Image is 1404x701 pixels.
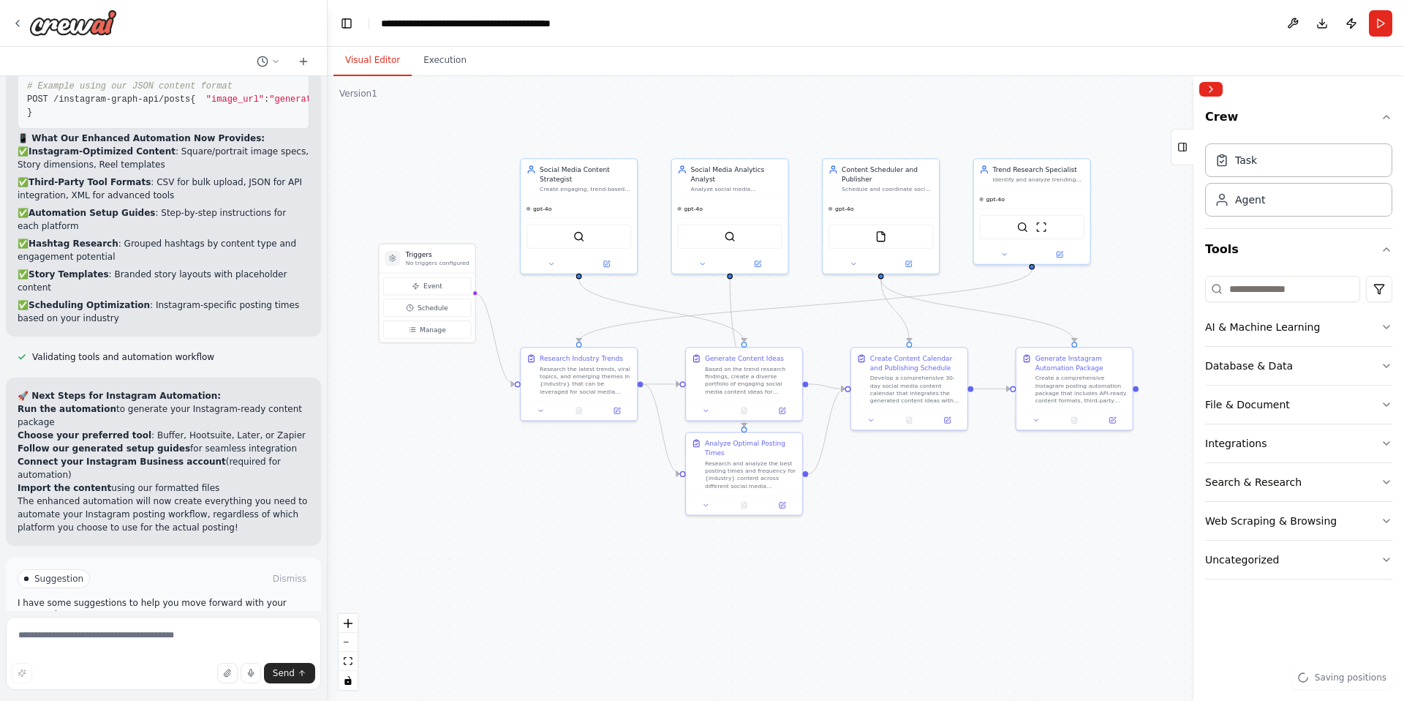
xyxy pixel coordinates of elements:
[1205,347,1392,385] button: Database & Data
[29,239,118,249] strong: Hashtag Research
[1033,249,1086,260] button: Open in side panel
[731,258,784,269] button: Open in side panel
[339,652,358,671] button: fit view
[270,571,309,586] button: Dismiss
[580,258,633,269] button: Open in side panel
[705,353,784,363] div: Generate Content Ideas
[273,667,295,679] span: Send
[822,158,940,274] div: Content Scheduler and PublisherSchedule and coordinate social media content publishing across mul...
[269,94,443,105] span: "generated_by_our_automation.jpg"
[1205,270,1392,591] div: Tools
[378,243,475,343] div: TriggersNo triggers configuredEventScheduleManage
[1315,672,1386,683] span: Saving positions
[339,88,377,100] div: Version 1
[1205,229,1392,270] button: Tools
[724,500,764,511] button: No output available
[1035,375,1127,405] div: Create a comprehensive Instagram posting automation package that includes API-ready content forma...
[1205,102,1392,138] button: Crew
[766,405,798,416] button: Open in side panel
[993,176,1084,184] div: Identify and analyze trending topics, hashtags, and content themes in {industry}. Research compet...
[241,663,261,683] button: Click to speak your automation idea
[691,186,782,193] div: Analyze social media performance metrics for {industry} campaigns, track engagement rates, identi...
[383,320,471,339] button: Manage
[336,13,357,34] button: Hide left sidebar
[18,429,309,442] li: : Buffer, Hootsuite, Later, or Zapier
[870,353,962,372] div: Create Content Calendar and Publishing Schedule
[383,299,471,317] button: Schedule
[18,402,309,429] li: to generate your Instagram-ready content package
[18,443,190,454] strong: Follow our generated setup guides
[889,415,929,426] button: No output available
[406,250,469,259] h3: Triggers
[29,177,151,187] strong: Third-Party Tool Formats
[18,495,309,534] p: The enhanced automation will now create everything you need to automate your Instagram posting wo...
[18,206,309,233] p: ✅ : Step-by-step instructions for each platform
[206,94,264,105] span: "image_url"
[882,258,935,269] button: Open in side panel
[540,165,631,184] div: Social Media Content Strategist
[1205,502,1392,540] button: Web Scraping & Browsing
[643,380,679,479] g: Edge from d5ecdaf2-69a7-4adf-baff-4b3155d5de61 to 1120a0f6-c317-422b-9112-98adae8a879e
[540,365,631,395] div: Research the latest trends, viral topics, and emerging themes in {industry} that can be leveraged...
[1205,320,1320,334] div: AI & Machine Learning
[573,231,584,242] img: SerperDevTool
[29,300,150,310] strong: Scheduling Optimization
[383,277,471,296] button: Event
[601,405,633,416] button: Open in side panel
[1205,386,1392,424] button: File & Document
[540,353,623,363] div: Research Industry Trends
[993,165,1084,174] div: Trend Research Specialist
[1235,153,1257,168] div: Task
[18,404,116,414] strong: Run the automation
[520,347,638,421] div: Research Industry TrendsResearch the latest trends, viral topics, and emerging themes in {industr...
[643,380,679,389] g: Edge from d5ecdaf2-69a7-4adf-baff-4b3155d5de61 to 800ceca1-fabc-40f5-b7dc-53559c314478
[1205,359,1293,373] div: Database & Data
[18,299,309,325] p: ✅ : Instagram-specific posting times based on your industry
[1205,397,1290,412] div: File & Document
[842,165,933,184] div: Content Scheduler and Publisher
[18,597,309,621] p: I have some suggestions to help you move forward with your automation.
[973,384,1010,394] g: Edge from 59a2e230-903d-41cb-88da-237b8ee85b44 to 1402fa06-1dc5-4e2f-bb50-098992aab552
[18,455,309,481] li: (required for automation)
[292,53,315,70] button: Start a new chat
[27,81,233,91] span: # Example using our JSON content format
[29,269,109,280] strong: Story Templates
[1205,138,1392,228] div: Crew
[406,259,469,266] p: No triggers configured
[986,195,1005,203] span: gpt-4o
[691,165,782,184] div: Social Media Analytics Analyst
[18,176,309,202] p: ✅ : CSV for bulk upload, JSON for API integration, XML for advanced tools
[574,279,749,342] g: Edge from 79780caf-040e-471b-b761-f6b4b19d27bf to 800ceca1-fabc-40f5-b7dc-53559c314478
[725,279,749,427] g: Edge from 1f0d92e1-539a-4b6b-bf50-88e9eb8fd7c1 to 1120a0f6-c317-422b-9112-98adae8a879e
[412,45,478,76] button: Execution
[808,384,845,479] g: Edge from 1120a0f6-c317-422b-9112-98adae8a879e to 59a2e230-903d-41cb-88da-237b8ee85b44
[264,663,315,683] button: Send
[574,269,1036,342] g: Edge from 4b6c7475-1173-4ad3-8590-2f1b3792ca9e to d5ecdaf2-69a7-4adf-baff-4b3155d5de61
[1054,415,1095,426] button: No output available
[559,405,599,416] button: No output available
[32,351,214,363] span: Validating tools and automation workflow
[1205,308,1392,346] button: AI & Machine Learning
[1205,424,1392,462] button: Integrations
[18,133,265,143] strong: 📱 What Our Enhanced Automation Now Provides:
[1016,347,1133,430] div: Generate Instagram Automation PackageCreate a comprehensive Instagram posting automation package ...
[931,415,963,426] button: Open in side panel
[420,325,446,334] span: Manage
[1205,463,1392,501] button: Search & Research
[835,205,853,212] span: gpt-4o
[29,208,155,218] strong: Automation Setup Guides
[1035,353,1127,372] div: Generate Instagram Automation Package
[1205,552,1279,567] div: Uncategorized
[724,405,764,416] button: No output available
[685,432,803,515] div: Analyze Optimal Posting TimesResearch and analyze the best posting times and frequency for {indus...
[1205,541,1392,579] button: Uncategorized
[1016,222,1027,233] img: SerperDevTool
[12,663,32,683] button: Improve this prompt
[27,108,32,118] span: }
[705,460,796,490] div: Research and analyze the best posting times and frequency for {industry} content across different...
[423,282,442,291] span: Event
[190,94,195,105] span: {
[339,614,358,633] button: zoom in
[264,94,269,105] span: :
[18,442,309,455] li: for seamless integration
